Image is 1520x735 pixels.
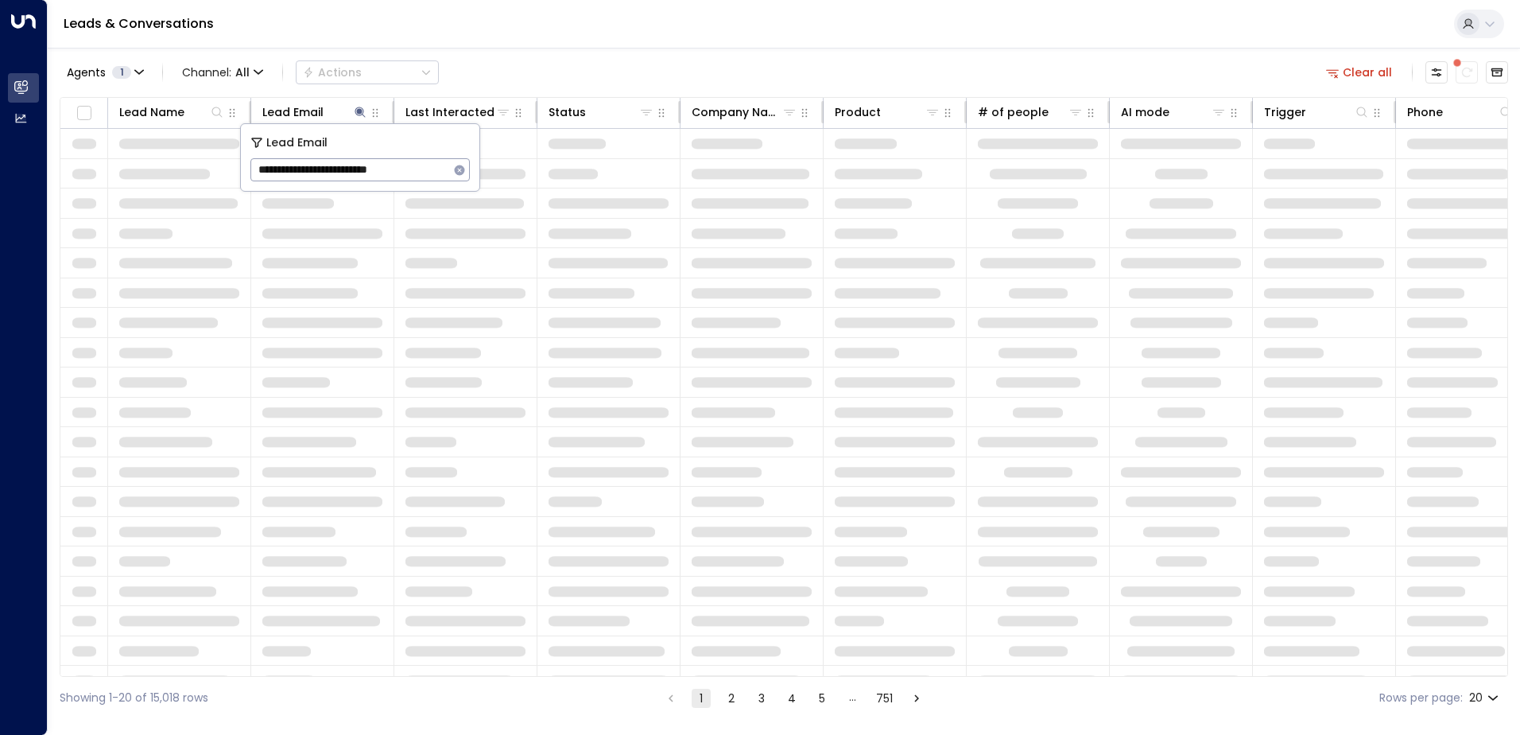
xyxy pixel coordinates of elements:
div: Phone [1407,103,1443,122]
nav: pagination navigation [661,688,927,708]
div: Product [835,103,881,122]
button: Go to page 4 [782,689,801,708]
div: Last Interacted [405,103,494,122]
span: Agents [67,67,106,78]
div: AI mode [1121,103,1169,122]
span: Channel: [176,61,269,84]
button: page 1 [692,689,711,708]
button: Go to page 751 [873,689,896,708]
div: Company Name [692,103,781,122]
button: Clear all [1320,61,1399,84]
div: Product [835,103,940,122]
button: Go to next page [907,689,926,708]
span: 1 [112,66,131,79]
div: Button group with a nested menu [296,60,439,84]
a: Leads & Conversations [64,14,214,33]
div: Trigger [1264,103,1370,122]
button: Actions [296,60,439,84]
button: Archived Leads [1486,61,1508,84]
div: Status [549,103,654,122]
div: 20 [1469,686,1502,710]
div: Company Name [692,103,797,122]
div: Showing 1-20 of 15,018 rows [60,690,208,706]
div: Lead Email [262,103,368,122]
div: Last Interacted [405,103,511,122]
button: Channel:All [176,61,269,84]
span: All [235,66,250,79]
button: Go to page 3 [752,689,771,708]
div: Trigger [1264,103,1306,122]
div: … [843,689,862,708]
div: Actions [303,65,362,80]
div: Lead Email [262,103,324,122]
span: There are new threads available. Refresh the grid to view the latest updates. [1456,61,1478,84]
button: Customize [1425,61,1448,84]
div: Status [549,103,586,122]
div: # of people [978,103,1084,122]
div: Lead Name [119,103,225,122]
div: AI mode [1121,103,1227,122]
button: Go to page 5 [812,689,832,708]
span: Lead Email [266,134,328,152]
div: # of people [978,103,1049,122]
button: Go to page 2 [722,689,741,708]
div: Phone [1407,103,1514,122]
div: Lead Name [119,103,184,122]
button: Agents1 [60,61,149,84]
label: Rows per page: [1379,690,1463,706]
